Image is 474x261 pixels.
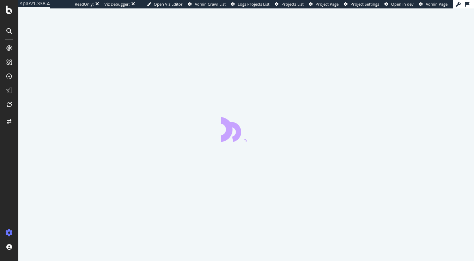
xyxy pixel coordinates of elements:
[344,1,379,7] a: Project Settings
[281,1,304,7] span: Projects List
[316,1,339,7] span: Project Page
[75,1,94,7] div: ReadOnly:
[147,1,183,7] a: Open Viz Editor
[154,1,183,7] span: Open Viz Editor
[391,1,414,7] span: Open in dev
[275,1,304,7] a: Projects List
[195,1,226,7] span: Admin Crawl List
[104,1,130,7] div: Viz Debugger:
[188,1,226,7] a: Admin Crawl List
[231,1,269,7] a: Logs Projects List
[309,1,339,7] a: Project Page
[351,1,379,7] span: Project Settings
[238,1,269,7] span: Logs Projects List
[419,1,448,7] a: Admin Page
[426,1,448,7] span: Admin Page
[384,1,414,7] a: Open in dev
[221,116,272,142] div: animation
